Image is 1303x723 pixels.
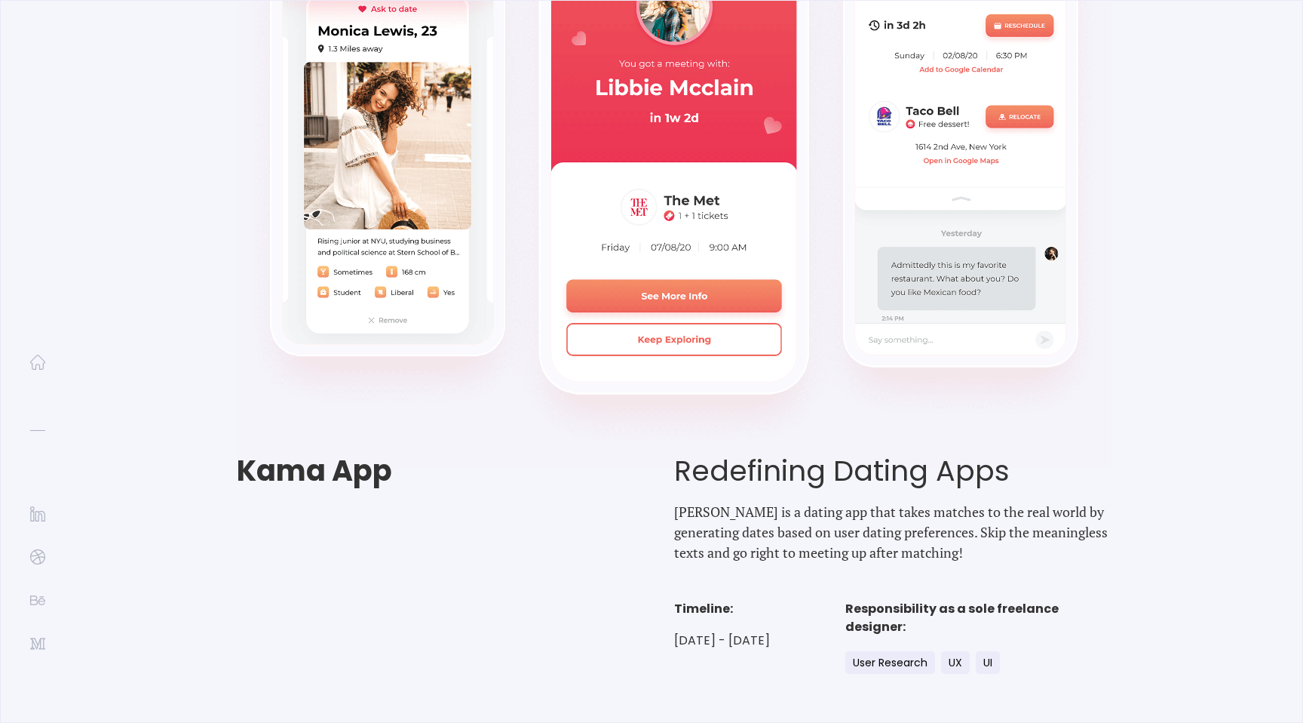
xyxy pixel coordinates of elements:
h1: Redefining Dating Apps [674,454,1111,488]
div: UI [976,651,1000,674]
div: UX [941,651,970,674]
h4: Timeline: [674,600,770,618]
div: User Research [845,651,935,674]
p: [DATE] - [DATE] [674,633,770,648]
h1: Kama App [237,454,674,488]
p: [PERSON_NAME] is a dating app that takes matches to the real world by generating dates based on u... [674,502,1111,563]
h4: Responsibility as a sole freelance designer: [845,600,1111,636]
